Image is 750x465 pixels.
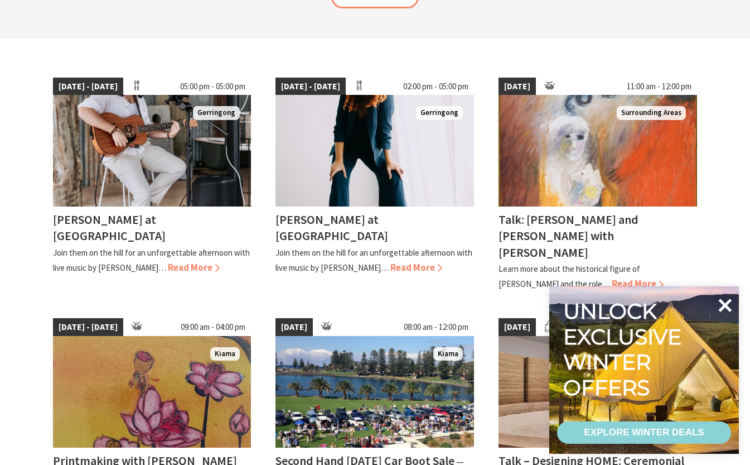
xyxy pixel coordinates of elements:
[193,106,240,120] span: Gerringong
[416,106,463,120] span: Gerringong
[53,212,166,243] h4: [PERSON_NAME] at [GEOGRAPHIC_DATA]
[398,78,474,95] span: 02:00 pm - 05:00 pm
[175,78,251,95] span: 05:00 pm - 05:00 pm
[398,318,474,336] span: 08:00 am - 12:00 pm
[499,212,638,260] h4: Talk: [PERSON_NAME] and [PERSON_NAME] with [PERSON_NAME]
[617,106,686,120] span: Surrounding Areas
[275,78,346,95] span: [DATE] - [DATE]
[433,347,463,361] span: Kiama
[275,212,388,243] h4: [PERSON_NAME] at [GEOGRAPHIC_DATA]
[210,347,240,361] span: Kiama
[557,421,731,444] a: EXPLORE WINTER DEALS
[53,95,251,207] img: Tayvin Martins
[499,78,697,292] a: [DATE] 11:00 am - 12:00 pm An expressionist painting of a white figure appears in front of an ora...
[499,336,697,448] img: Two visitors stand in the middle ofn a circular stone art installation with sand in the middle
[175,318,251,336] span: 09:00 am - 04:00 pm
[275,318,313,336] span: [DATE]
[499,318,536,336] span: [DATE]
[584,421,704,444] div: EXPLORE WINTER DEALS
[53,247,250,273] p: Join them on the hill for an unforgettable afternoon with live music by [PERSON_NAME]…
[612,277,664,290] span: Read More
[499,78,536,95] span: [DATE]
[275,247,472,273] p: Join them on the hill for an unforgettable afternoon with live music by [PERSON_NAME]…
[275,78,474,292] a: [DATE] - [DATE] 02:00 pm - 05:00 pm Kay Proudlove Gerringong [PERSON_NAME] at [GEOGRAPHIC_DATA] J...
[53,336,251,448] img: Printmaking
[390,261,442,274] span: Read More
[168,261,220,274] span: Read More
[621,78,697,95] span: 11:00 am - 12:00 pm
[53,318,123,336] span: [DATE] - [DATE]
[499,263,640,289] p: Learn more about the historical figure of [PERSON_NAME] and the role…
[53,78,251,292] a: [DATE] - [DATE] 05:00 pm - 05:00 pm Tayvin Martins Gerringong [PERSON_NAME] at [GEOGRAPHIC_DATA] ...
[275,336,474,448] img: Car boot sale
[53,78,123,95] span: [DATE] - [DATE]
[563,299,686,400] div: Unlock exclusive winter offers
[275,95,474,207] img: Kay Proudlove
[499,95,697,207] img: An expressionist painting of a white figure appears in front of an orange and red backdrop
